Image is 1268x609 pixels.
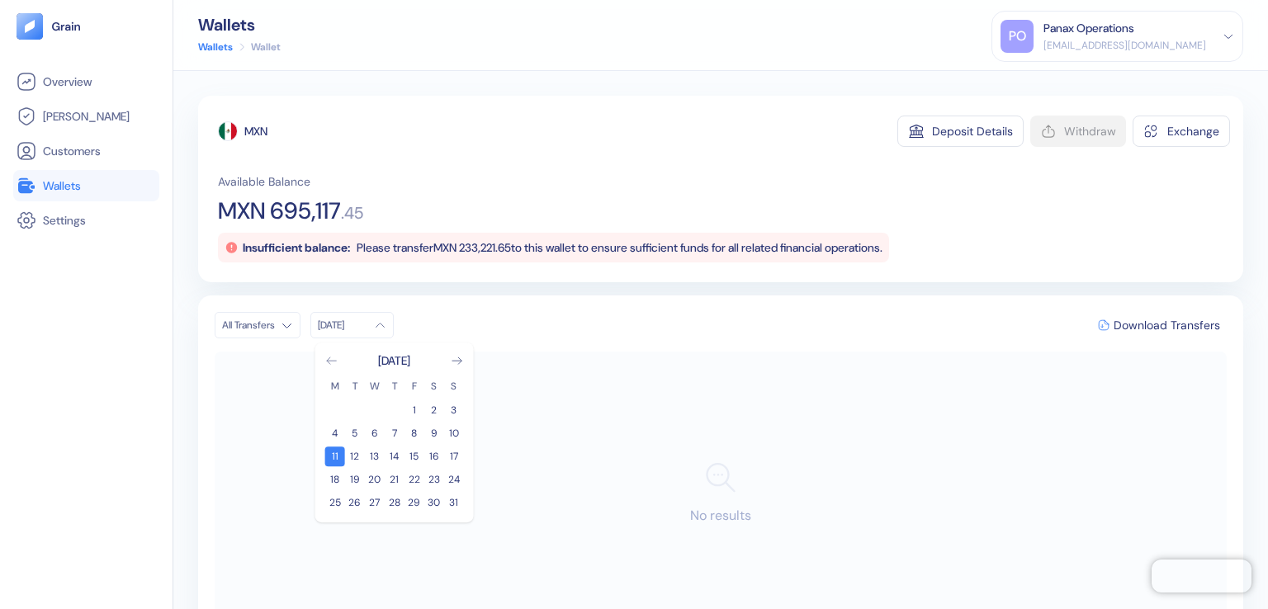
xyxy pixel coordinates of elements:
th: Wednesday [365,379,385,394]
button: Go to previous month [325,354,338,367]
button: 31 [444,493,464,512]
span: . 45 [341,205,363,221]
span: Wallets [43,177,81,194]
button: Withdraw [1030,116,1126,147]
button: 19 [345,470,365,489]
div: Exchange [1167,125,1219,137]
span: MXN 695,117 [218,200,341,223]
button: 9 [424,423,444,443]
a: [PERSON_NAME] [17,106,156,126]
a: Overview [17,72,156,92]
button: 15 [405,446,424,466]
button: 24 [444,470,464,489]
span: Customers [43,143,101,159]
button: Exchange [1133,116,1230,147]
span: [PERSON_NAME] [43,108,130,125]
button: 8 [405,423,424,443]
button: 27 [365,493,385,512]
button: 21 [385,470,405,489]
button: Deposit Details [897,116,1024,147]
span: Please transfer MXN 233,221.65 to this wallet to ensure sufficient funds for all related financia... [357,240,882,255]
div: [DATE] [318,319,367,332]
button: 4 [325,423,345,443]
button: 13 [365,446,385,466]
button: 29 [405,493,424,512]
span: Overview [43,73,92,90]
button: 22 [405,470,424,489]
button: 14 [385,446,405,466]
button: 30 [424,493,444,512]
button: 1 [405,400,424,420]
th: Thursday [385,379,405,394]
button: 17 [444,446,464,466]
button: 28 [385,493,405,512]
img: logo-tablet-V2.svg [17,13,43,40]
th: Monday [325,379,345,394]
button: 20 [365,470,385,489]
a: Settings [17,210,156,230]
button: 23 [424,470,444,489]
div: PO [1001,20,1034,53]
span: Settings [43,212,86,229]
button: Download Transfers [1091,313,1227,338]
a: Wallets [198,40,233,54]
button: 16 [424,446,444,466]
div: [EMAIL_ADDRESS][DOMAIN_NAME] [1043,38,1206,53]
iframe: Chatra live chat [1152,559,1251,592]
div: Wallets [198,17,281,33]
button: 3 [444,400,464,420]
button: Go to next month [451,354,464,367]
button: 5 [345,423,365,443]
button: 11 [325,446,345,466]
span: Download Transfers [1114,319,1220,331]
span: Insufficient balance: [243,240,350,255]
button: 18 [325,470,345,489]
button: 2 [424,400,444,420]
button: 10 [444,423,464,443]
a: Wallets [17,176,156,196]
div: MXN [244,123,267,139]
button: 7 [385,423,405,443]
div: Panax Operations [1043,20,1134,37]
th: Tuesday [345,379,365,394]
th: Sunday [444,379,464,394]
th: Friday [405,379,424,394]
div: [DATE] [378,352,410,369]
button: 26 [345,493,365,512]
button: 25 [325,493,345,512]
img: logo [51,21,82,32]
th: Saturday [424,379,444,394]
span: Available Balance [218,173,310,190]
a: Customers [17,141,156,161]
button: 12 [345,446,365,466]
div: Deposit Details [932,125,1013,137]
button: 6 [365,423,385,443]
button: [DATE] [310,312,394,338]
